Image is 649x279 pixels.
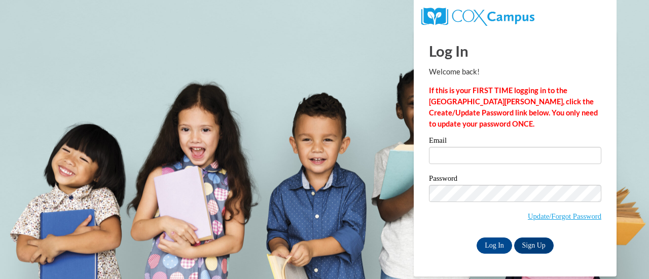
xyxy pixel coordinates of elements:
a: Update/Forgot Password [528,212,601,220]
img: COX Campus [421,8,534,26]
label: Email [429,137,601,147]
strong: If this is your FIRST TIME logging in to the [GEOGRAPHIC_DATA][PERSON_NAME], click the Create/Upd... [429,86,598,128]
a: Sign Up [514,237,554,254]
label: Password [429,175,601,185]
p: Welcome back! [429,66,601,77]
h1: Log In [429,41,601,61]
a: COX Campus [421,12,534,20]
input: Log In [477,237,512,254]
